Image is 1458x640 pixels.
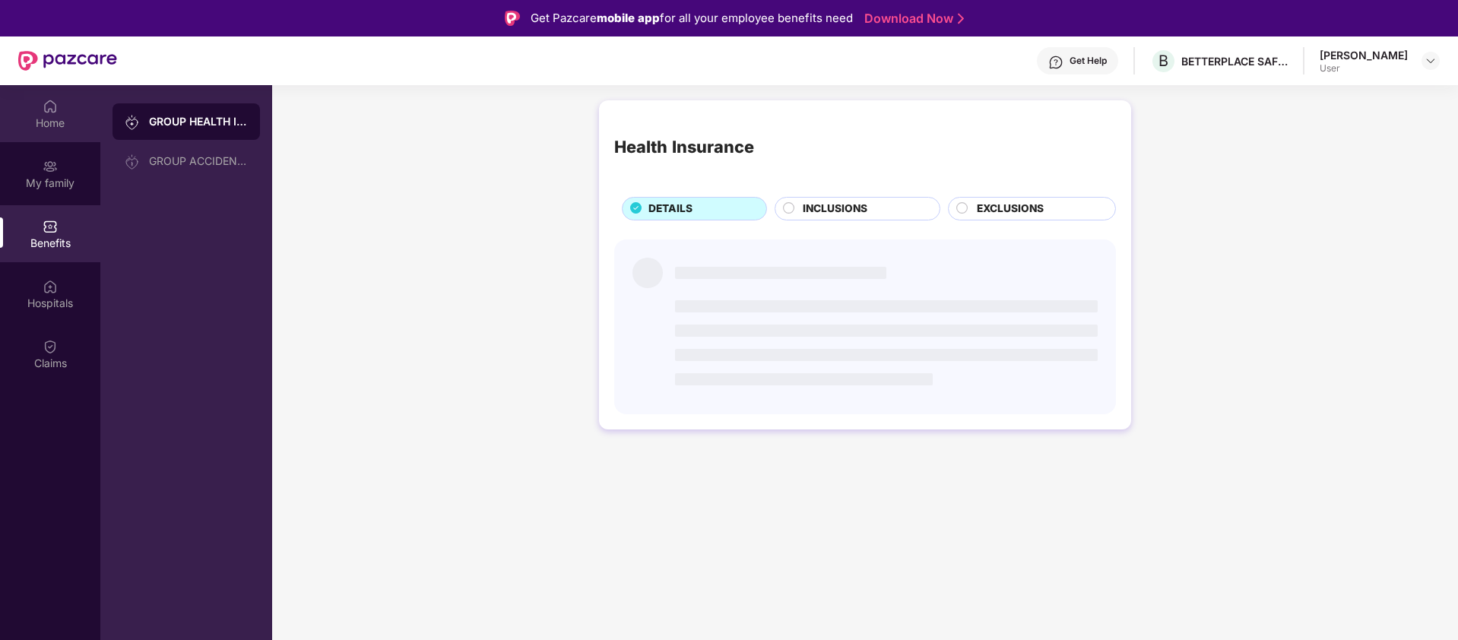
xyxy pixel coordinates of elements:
[1320,48,1408,62] div: [PERSON_NAME]
[614,134,754,160] div: Health Insurance
[149,155,248,167] div: GROUP ACCIDENTAL INSURANCE
[43,219,58,234] img: svg+xml;base64,PHN2ZyBpZD0iQmVuZWZpdHMiIHhtbG5zPSJodHRwOi8vd3d3LnczLm9yZy8yMDAwL3N2ZyIgd2lkdGg9Ij...
[125,115,140,130] img: svg+xml;base64,PHN2ZyB3aWR0aD0iMjAiIGhlaWdodD0iMjAiIHZpZXdCb3g9IjAgMCAyMCAyMCIgZmlsbD0ibm9uZSIgeG...
[43,99,58,114] img: svg+xml;base64,PHN2ZyBpZD0iSG9tZSIgeG1sbnM9Imh0dHA6Ly93d3cudzMub3JnLzIwMDAvc3ZnIiB3aWR0aD0iMjAiIG...
[1320,62,1408,74] div: User
[1070,55,1107,67] div: Get Help
[648,201,693,217] span: DETAILS
[149,114,248,129] div: GROUP HEALTH INSURANCE
[505,11,520,26] img: Logo
[1425,55,1437,67] img: svg+xml;base64,PHN2ZyBpZD0iRHJvcGRvd24tMzJ4MzIiIHhtbG5zPSJodHRwOi8vd3d3LnczLm9yZy8yMDAwL3N2ZyIgd2...
[803,201,867,217] span: INCLUSIONS
[18,51,117,71] img: New Pazcare Logo
[1048,55,1063,70] img: svg+xml;base64,PHN2ZyBpZD0iSGVscC0zMngzMiIgeG1sbnM9Imh0dHA6Ly93d3cudzMub3JnLzIwMDAvc3ZnIiB3aWR0aD...
[1158,52,1168,70] span: B
[597,11,660,25] strong: mobile app
[958,11,964,27] img: Stroke
[1181,54,1288,68] div: BETTERPLACE SAFETY SOLUTIONS PRIVATE LIMITED
[125,154,140,170] img: svg+xml;base64,PHN2ZyB3aWR0aD0iMjAiIGhlaWdodD0iMjAiIHZpZXdCb3g9IjAgMCAyMCAyMCIgZmlsbD0ibm9uZSIgeG...
[43,339,58,354] img: svg+xml;base64,PHN2ZyBpZD0iQ2xhaW0iIHhtbG5zPSJodHRwOi8vd3d3LnczLm9yZy8yMDAwL3N2ZyIgd2lkdGg9IjIwIi...
[43,159,58,174] img: svg+xml;base64,PHN2ZyB3aWR0aD0iMjAiIGhlaWdodD0iMjAiIHZpZXdCb3g9IjAgMCAyMCAyMCIgZmlsbD0ibm9uZSIgeG...
[864,11,959,27] a: Download Now
[977,201,1044,217] span: EXCLUSIONS
[531,9,853,27] div: Get Pazcare for all your employee benefits need
[43,279,58,294] img: svg+xml;base64,PHN2ZyBpZD0iSG9zcGl0YWxzIiB4bWxucz0iaHR0cDovL3d3dy53My5vcmcvMjAwMC9zdmciIHdpZHRoPS...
